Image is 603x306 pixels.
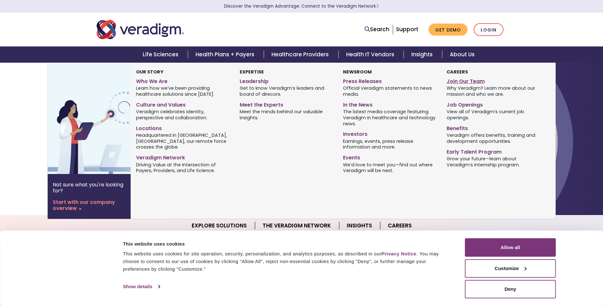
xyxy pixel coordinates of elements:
[53,182,126,194] p: Not sure what you're looking for?
[465,280,556,298] button: Deny
[343,138,437,150] span: Earnings, events, press release information and more.
[447,146,540,156] a: Early Talent Program
[136,161,230,174] span: Driving Value at the Intersection of Payers, Providers, and Life Science.
[376,3,379,9] span: Learn More
[255,218,339,234] a: The Veradigm Network
[136,76,230,85] a: Who We Are
[343,108,437,127] span: The latest media coverage featuring Veradigm in healthcare and technology news.
[447,108,540,121] span: View all of Veradigm’s current job openings.
[135,46,188,63] a: Life Sciences
[53,199,126,211] a: Start with our company overview
[123,250,451,273] div: This website uses cookies for site operation, security, personalization, and analytics purposes, ...
[442,46,482,63] a: About Us
[447,123,540,132] a: Benefits
[447,76,540,85] a: Join Our Team
[343,76,437,85] a: Press Releases
[343,85,437,97] span: Official Veradigm statements to news media.
[240,108,333,121] span: Meet the minds behind our valuable insights.
[428,24,468,36] a: Get Demo
[123,282,160,291] a: Show details
[474,23,504,36] a: Login
[48,63,150,174] img: Vector image of Veradigm’s Story
[343,152,437,161] a: Events
[343,161,437,174] span: We’d love to meet you—find out where Veradigm will be next.
[97,19,184,40] img: Veradigm logo
[381,251,416,256] a: Privacy Notice
[136,123,230,132] a: Locations
[447,155,540,168] span: Grow your future—learn about Veradigm’s internship program.
[396,25,418,33] a: Support
[136,108,230,121] span: Veradigm celebrates identity, perspective and collaboration.
[240,99,333,108] a: Meet the Experts
[343,99,437,108] a: In the News
[136,69,163,75] strong: Our Story
[184,218,255,234] a: Explore Solutions
[240,69,264,75] strong: Expertise
[465,238,556,257] button: Allow all
[240,76,333,85] a: Leadership
[136,85,230,97] span: Learn how we’ve been providing healthcare solutions since [DATE].
[136,132,230,150] span: Headquartered in [GEOGRAPHIC_DATA], [GEOGRAPHIC_DATA], our remote force crosses the globe.
[343,129,437,138] a: Investors
[447,85,540,97] span: Why Veradigm? Learn more about our mission and who we are.
[136,99,230,108] a: Culture and Values
[380,218,419,234] a: Careers
[343,69,372,75] strong: Newsroom
[188,46,264,63] a: Health Plans + Payers
[365,25,389,34] a: Search
[447,132,540,144] span: Veradigm offers benefits, training and development opportunities.
[224,3,379,9] a: Discover the Veradigm Advantage: Connect to the Veradigm NetworkLearn More
[240,85,333,97] span: Get to know Veradigm’s leaders and board of direcors.
[264,46,338,63] a: Healthcare Providers
[339,218,380,234] a: Insights
[447,69,468,75] strong: Careers
[123,240,451,248] div: This website uses cookies
[447,99,540,108] a: Job Openings
[404,46,442,63] a: Insights
[339,46,404,63] a: Health IT Vendors
[465,259,556,278] button: Customize
[136,152,230,161] a: Veradigm Network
